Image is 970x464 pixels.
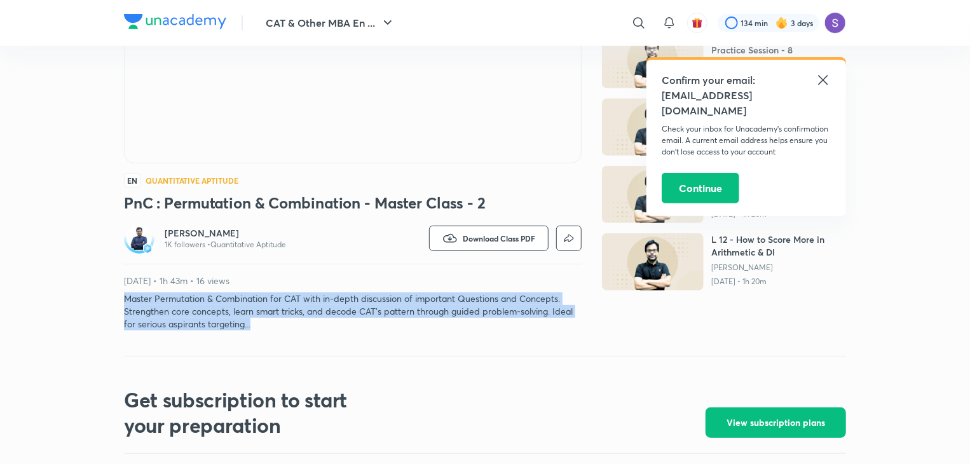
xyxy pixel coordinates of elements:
h6: L 12 - How to Score More in Arithmetic & DI [711,233,846,259]
p: Master Permutation & Combination for CAT with in-depth discussion of important Questions and Conc... [124,292,582,331]
a: [PERSON_NAME] [711,263,846,273]
p: 1K followers • Quantitative Aptitude [165,240,286,250]
img: Sapara Premji [824,12,846,34]
button: Download Class PDF [429,226,549,251]
button: Continue [662,173,739,203]
h4: Quantitative Aptitude [146,177,238,184]
button: CAT & Other MBA En ... [258,10,403,36]
a: Avatarbadge [124,223,154,254]
img: streak [775,17,788,29]
button: View subscription plans [706,407,846,438]
span: View subscription plans [727,416,825,429]
img: avatar [692,17,703,29]
span: EN [124,174,140,188]
h5: Confirm your email: [662,72,831,88]
h3: PnC : Permutation & Combination - Master Class - 2 [124,193,582,213]
span: Download Class PDF [463,233,535,243]
img: badge [143,244,152,253]
a: Company Logo [124,14,226,32]
img: Company Logo [124,14,226,29]
p: Check your inbox for Unacademy’s confirmation email. A current email address helps ensure you don... [662,123,831,158]
h5: [EMAIL_ADDRESS][DOMAIN_NAME] [662,88,831,118]
button: avatar [687,13,707,33]
p: [DATE] • 1h 20m [711,276,846,287]
a: [PERSON_NAME] [165,227,286,240]
img: Avatar [126,226,152,251]
p: [DATE] • 1h 43m • 16 views [124,275,582,287]
h2: Get subscription to start your preparation [124,387,385,438]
